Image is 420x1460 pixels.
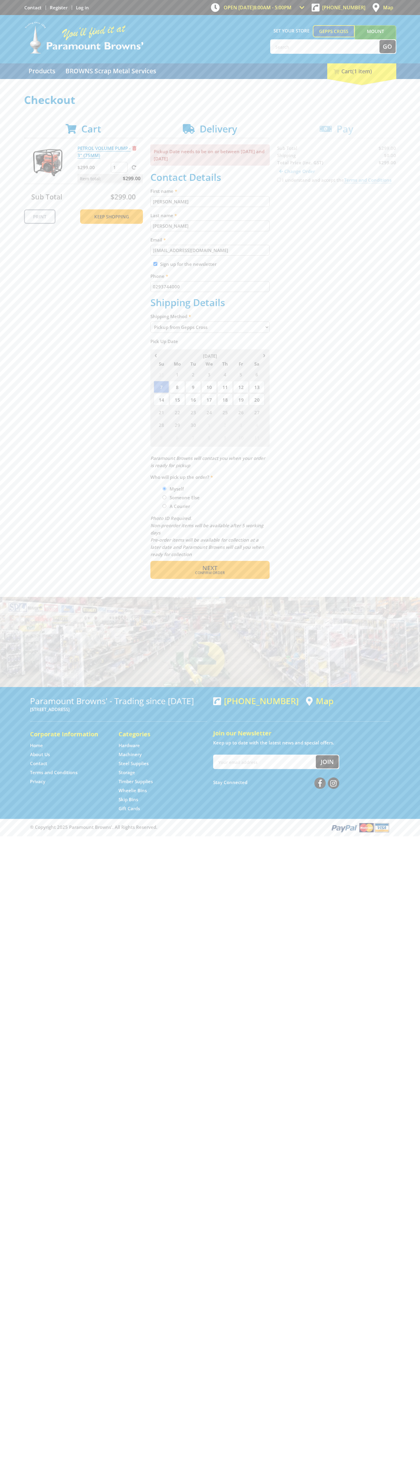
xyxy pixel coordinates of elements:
label: A Courier [168,501,192,511]
p: Item total: [77,174,143,183]
h5: Join our Newsletter [213,729,390,738]
h5: Corporate Information [30,730,107,738]
span: Tu [186,360,201,368]
a: Go to the Contact page [24,5,41,11]
span: 2 [186,368,201,380]
span: Cart [81,122,101,135]
img: Paramount Browns' [24,21,144,54]
a: Go to the Machinery page [119,751,142,758]
span: 4 [217,368,233,380]
span: 18 [217,394,233,406]
a: Go to the Privacy page [30,778,45,785]
span: 22 [170,406,185,418]
h3: Paramount Browns' - Trading since [DATE] [30,696,207,706]
span: 9 [217,431,233,443]
label: Someone Else [168,492,202,503]
span: 12 [233,381,249,393]
a: Log in [76,5,89,11]
span: 3 [233,419,249,431]
span: Set your store [270,25,313,36]
label: Shipping Method [150,313,270,320]
p: [STREET_ADDRESS] [30,706,207,713]
span: 13 [249,381,264,393]
a: Go to the Steel Supplies page [119,760,149,767]
div: ® Copyright 2025 Paramount Browns'. All Rights Reserved. [24,822,396,833]
span: 10 [233,431,249,443]
input: Please select who will pick up the order. [162,487,166,491]
em: Photo ID Required. Non-preorder items will be available after 5 working days Pre-order items will... [150,515,264,557]
span: 27 [249,406,264,418]
a: Gepps Cross [313,25,355,37]
span: 15 [170,394,185,406]
a: Go to the Hardware page [119,742,140,749]
input: Please enter your first name. [150,196,270,207]
h1: Checkout [24,94,396,106]
span: Next [202,564,217,572]
label: Pick Up Date [150,338,270,345]
a: PETROL VOLUME PUMP - 3" (75MM) [77,145,131,159]
span: 31 [154,368,169,380]
span: 6 [170,431,185,443]
span: $299.00 [110,192,136,202]
input: Please enter your last name. [150,221,270,231]
span: 11 [217,381,233,393]
span: 5 [154,431,169,443]
span: $299.00 [123,174,141,183]
a: Keep Shopping [80,209,143,224]
span: 1 [201,419,217,431]
span: OPEN [DATE] [224,4,292,11]
span: 26 [233,406,249,418]
p: Keep up to date with the latest news and special offers. [213,739,390,746]
span: 3 [201,368,217,380]
span: 20 [249,394,264,406]
span: 24 [201,406,217,418]
a: Go to the About Us page [30,751,50,758]
span: Mo [170,360,185,368]
a: Go to the BROWNS Scrap Metal Services page [61,63,161,79]
a: Go to the Skip Bins page [119,796,138,803]
span: 5 [233,368,249,380]
a: Go to the Timber Supplies page [119,778,153,785]
h2: Contact Details [150,172,270,183]
input: Please select who will pick up the order. [162,495,166,499]
span: Confirm order [163,571,257,575]
span: 28 [154,419,169,431]
span: We [201,360,217,368]
span: 4 [249,419,264,431]
label: Last name [150,212,270,219]
label: First name [150,187,270,195]
input: Please select who will pick up the order. [162,504,166,508]
input: Please enter your telephone number. [150,281,270,292]
span: Fr [233,360,249,368]
span: 30 [186,419,201,431]
label: Sign up for the newsletter [160,261,216,267]
label: Who will pick up the order? [150,473,270,481]
span: Delivery [200,122,237,135]
label: Email [150,236,270,243]
span: [DATE] [203,353,217,359]
span: Th [217,360,233,368]
a: Go to the registration page [50,5,68,11]
a: Go to the Gift Cards page [119,805,140,812]
span: 7 [154,381,169,393]
a: Remove from cart [132,145,136,151]
a: Go to the Products page [24,63,60,79]
p: Pickup Date needs to be on or between [DATE] and [DATE] [150,144,270,166]
button: Go [379,40,396,53]
a: Print [24,209,56,224]
a: Go to the Storage page [119,769,135,776]
span: 16 [186,394,201,406]
a: Go to the Terms and Conditions page [30,769,77,776]
span: 10 [201,381,217,393]
input: Your email address [214,755,316,768]
label: Phone [150,272,270,280]
a: Go to the Home page [30,742,43,749]
span: 8:00am - 5:00pm [254,4,292,11]
select: Please select a shipping method. [150,321,270,333]
img: PETROL VOLUME PUMP - 3" (75MM) [30,144,66,181]
span: Sa [249,360,264,368]
button: Next Confirm order [150,561,270,579]
span: 23 [186,406,201,418]
span: 29 [170,419,185,431]
span: 25 [217,406,233,418]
